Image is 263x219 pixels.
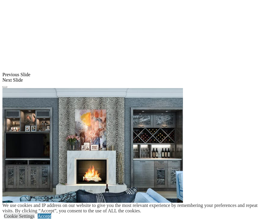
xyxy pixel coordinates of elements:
a: Cookie Settings [4,214,35,219]
img: Banner for mobile view [2,88,183,209]
div: We use cookies and IP address on our website to give you the most relevant experience by remember... [2,203,263,214]
div: Previous Slide [2,72,261,77]
div: Next Slide [2,77,261,83]
a: Accept [38,214,51,219]
button: Click here to pause slide show [2,86,7,88]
